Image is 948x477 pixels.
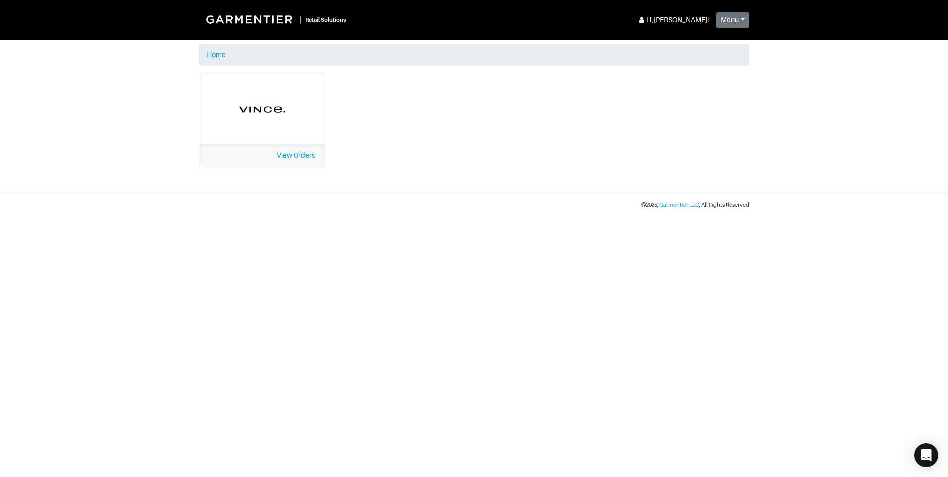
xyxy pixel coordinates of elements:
button: Menu [716,12,749,28]
a: |Retail Solutions [199,8,350,31]
div: Open Intercom Messenger [914,443,938,467]
nav: breadcrumb [199,44,749,66]
img: Garmentier [201,10,300,29]
a: Home [207,51,226,59]
small: © 2025 , , All Rights Reserved [641,202,749,208]
a: View Orders [277,151,315,159]
div: | [300,14,301,25]
a: Garmentier LLC [659,202,699,208]
img: cyAkLTq7csKWtL9WARqkkVaF.png [209,84,315,134]
small: Retail Solutions [305,17,346,23]
div: Hi, [PERSON_NAME] ! [637,15,709,25]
